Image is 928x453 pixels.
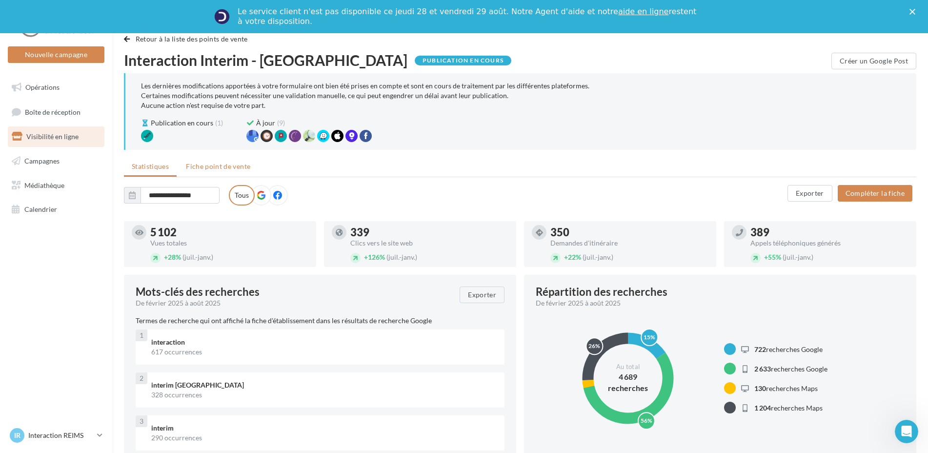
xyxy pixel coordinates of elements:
[229,185,255,206] label: Tous
[26,132,79,141] span: Visibilité en ligne
[124,53,407,67] span: Interaction Interim - [GEOGRAPHIC_DATA]
[754,384,818,392] span: recherches Maps
[182,253,213,261] span: (juil.-janv.)
[164,253,181,261] span: 28%
[24,181,64,189] span: Médiathèque
[536,298,897,308] div: De février 2025 à août 2025
[6,199,106,220] a: Calendrier
[151,118,213,128] span: Publication en cours
[151,337,497,347] div: interaction
[136,316,504,326] p: Termes de recherche qui ont affiché la fiche d'établissement dans les résultats de recherche Google
[151,433,497,443] div: 290 occurrences
[6,126,106,147] a: Visibilité en ligne
[750,227,908,238] div: 389
[186,162,250,170] span: Fiche point de vente
[8,46,104,63] button: Nouvelle campagne
[838,185,912,202] button: Compléter la fiche
[141,81,901,110] div: Les dernières modifications apportées à votre formulaire ont bien été prises en compte et sont en...
[214,9,230,24] img: Profile image for Service-Client
[136,287,260,297] span: Mots-clés des recherches
[256,118,275,128] span: À jour
[460,287,504,303] button: Exporter
[754,404,771,412] span: 1 204
[136,35,248,43] span: Retour à la liste des points de vente
[350,227,508,238] div: 339
[754,365,771,373] span: 2 633
[136,329,147,341] div: 1
[783,253,813,261] span: (juil.-janv.)
[6,77,106,98] a: Opérations
[364,253,368,261] span: +
[238,7,698,26] div: Le service client n'est pas disponible ce jeudi 28 et vendredi 29 août. Notre Agent d'aide et not...
[151,423,497,433] div: interim
[151,390,497,400] div: 328 occurrences
[24,157,60,165] span: Campagnes
[536,287,667,297] div: Répartition des recherches
[215,118,223,128] span: (1)
[151,380,497,390] div: interim [GEOGRAPHIC_DATA]
[754,345,766,353] span: 722
[550,240,708,247] div: Demandes d'itinéraire
[8,426,104,445] a: IR Interaction REIMS
[764,253,768,261] span: +
[136,298,452,308] div: De février 2025 à août 2025
[564,253,568,261] span: +
[28,431,93,440] p: Interaction REIMS
[277,118,285,128] span: (9)
[6,151,106,171] a: Campagnes
[550,227,708,238] div: 350
[151,347,497,357] div: 617 occurrences
[164,253,168,261] span: +
[618,7,668,16] a: aide en ligne
[895,420,918,443] iframe: Intercom live chat
[6,175,106,196] a: Médiathèque
[150,240,308,247] div: Vues totales
[150,227,308,238] div: 5 102
[583,253,613,261] span: (juil.-janv.)
[764,253,781,261] span: 55%
[564,253,581,261] span: 22%
[124,33,252,45] button: Retour à la liste des points de vente
[25,83,60,91] span: Opérations
[834,188,916,197] a: Compléter la fiche
[24,205,57,213] span: Calendrier
[754,345,823,353] span: recherches Google
[750,240,908,247] div: Appels téléphoniques générés
[350,240,508,247] div: Clics vers le site web
[787,185,832,202] button: Exporter
[136,372,147,384] div: 2
[754,384,766,392] span: 130
[136,415,147,427] div: 3
[831,53,916,69] button: Créer un Google Post
[25,107,81,116] span: Boîte de réception
[14,431,20,440] span: IR
[386,253,417,261] span: (juil.-janv.)
[909,9,919,15] div: Fermer
[364,253,385,261] span: 126%
[754,365,827,373] span: recherches Google
[754,404,823,412] span: recherches Maps
[6,102,106,123] a: Boîte de réception
[415,56,511,65] div: Publication en cours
